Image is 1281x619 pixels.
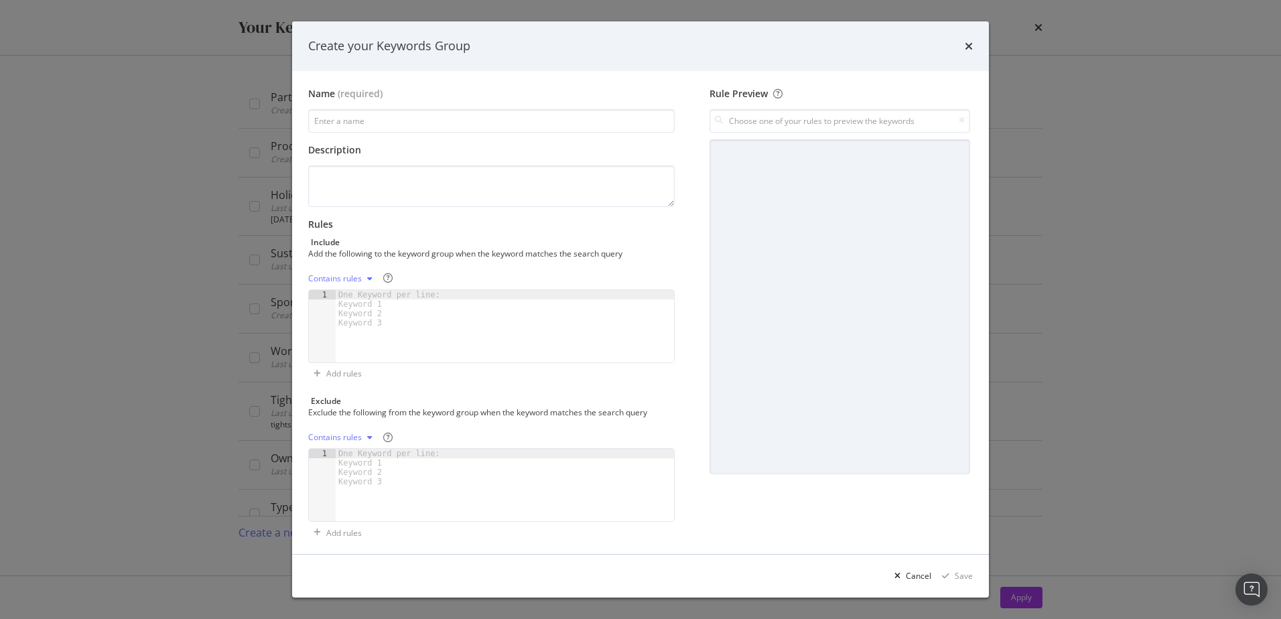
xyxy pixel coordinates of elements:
div: Rules [308,218,675,231]
div: Contains rules [308,433,362,441]
div: 1 [309,290,336,299]
div: One Keyword per line: Keyword 1 Keyword 2 Keyword 3 [336,449,448,486]
div: times [965,38,973,55]
div: Save [955,570,973,581]
div: Create your Keywords Group [308,38,470,55]
button: Add rules [308,522,362,543]
input: Choose one of your rules to preview the keywords [710,109,970,133]
div: Cancel [906,570,931,581]
div: Name [308,87,335,100]
div: Contains rules [308,275,362,283]
button: Contains rules [308,427,378,448]
div: Add rules [326,368,362,379]
input: Enter a name [308,109,675,133]
div: Add the following to the keyword group when the keyword matches the search query [308,248,672,259]
button: Contains rules [308,268,378,289]
button: Add rules [308,363,362,385]
div: Open Intercom Messenger [1235,573,1268,606]
div: Add rules [326,527,362,539]
div: 1 [309,449,336,458]
button: Cancel [889,565,931,587]
button: Save [937,565,973,587]
div: Description [308,143,675,157]
div: Exclude the following from the keyword group when the keyword matches the search query [308,407,672,418]
div: Include [311,236,340,248]
div: One Keyword per line: Keyword 1 Keyword 2 Keyword 3 [336,290,448,328]
div: modal [292,21,989,598]
div: Rule Preview [710,87,970,100]
span: (required) [338,87,383,100]
div: Exclude [311,395,341,407]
